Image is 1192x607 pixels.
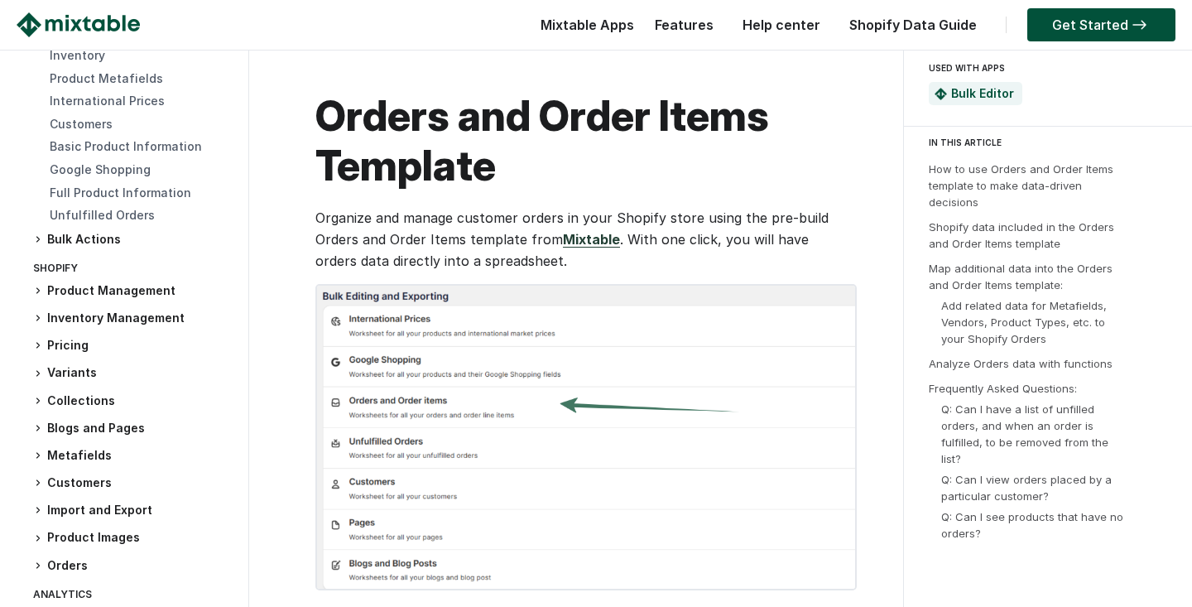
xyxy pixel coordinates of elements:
[929,262,1113,291] a: Map additional data into the Orders and Order Items template:
[315,91,853,190] h1: Orders and Order Items Template
[315,207,853,272] p: Organize and manage customer orders in your Shopify store using the pre-build Orders and Order It...
[929,357,1113,370] a: Analyze Orders data with functions
[929,135,1177,150] div: IN THIS ARTICLE
[33,393,232,410] h3: Collections
[646,17,722,33] a: Features
[50,162,151,176] a: Google Shopping
[33,447,232,465] h3: Metafields
[50,94,165,108] a: International Prices
[33,337,232,354] h3: Pricing
[941,299,1107,345] a: Add related data for Metafields, Vendors, Product Types, etc. to your Shopify Orders
[33,310,232,327] h3: Inventory Management
[1128,20,1151,30] img: arrow-right.svg
[935,88,947,100] img: Mixtable Spreadsheet Bulk Editor App
[50,208,155,222] a: Unfulfilled Orders
[941,510,1123,540] a: Q: Can I see products that have no orders?
[17,12,140,37] img: Mixtable logo
[50,71,163,85] a: Product Metafields
[929,220,1114,250] a: Shopify data included in the Orders and Order Items template
[563,231,620,248] a: Mixtable
[532,12,634,46] div: Mixtable Apps
[929,382,1077,395] a: Frequently Asked Questions:
[33,557,232,575] h3: Orders
[50,185,191,200] a: Full Product Information
[33,282,232,300] h3: Product Management
[951,86,1014,100] a: Bulk Editor
[734,17,829,33] a: Help center
[33,502,232,519] h3: Import and Export
[50,48,105,62] a: Inventory
[941,402,1108,465] a: Q: Can I have a list of unfilled orders, and when an order is fulfilled, to be removed from the l...
[33,231,232,248] h3: Bulk Actions
[33,364,232,382] h3: Variants
[33,529,232,547] h3: Product Images
[33,420,232,437] h3: Blogs and Pages
[33,258,232,282] div: Shopify
[33,475,232,492] h3: Customers
[841,17,985,33] a: Shopify Data Guide
[315,284,857,590] img: Orders and Order Items template
[50,117,113,131] a: Customers
[1027,8,1175,41] a: Get Started
[941,473,1112,503] a: Q: Can I view orders placed by a particular customer?
[929,58,1161,78] div: USED WITH APPS
[929,162,1113,209] a: How to use Orders and Order Items template to make data-driven decisions
[50,139,202,153] a: Basic Product Information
